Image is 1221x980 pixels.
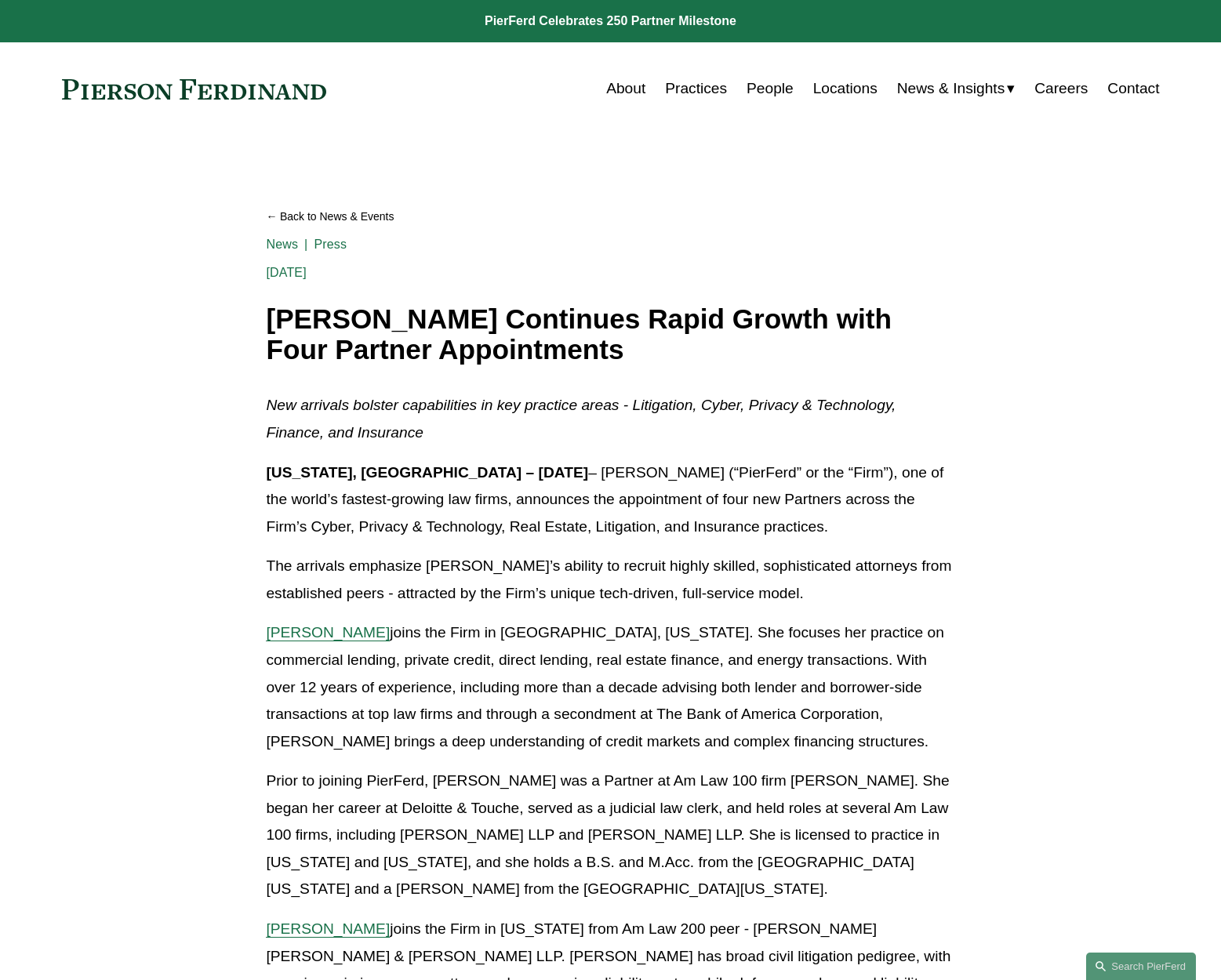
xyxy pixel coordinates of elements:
[897,75,1005,103] span: News & Insights
[266,397,899,441] em: New arrivals bolster capabilities in key practice areas - Litigation, Cyber, Privacy & Technology...
[266,920,390,937] a: [PERSON_NAME]
[813,74,878,103] a: Locations
[266,624,390,641] a: [PERSON_NAME]
[897,74,1016,103] a: folder dropdown
[266,304,954,365] h1: [PERSON_NAME] Continues Rapid Growth with Four Partner Appointments
[266,464,588,481] strong: [US_STATE], [GEOGRAPHIC_DATA] – [DATE]
[747,74,794,103] a: People
[266,266,306,279] span: [DATE]
[1086,953,1196,980] a: Search this site
[266,203,954,230] a: Back to News & Events
[665,74,727,103] a: Practices
[266,238,298,251] a: News
[266,459,954,541] p: – [PERSON_NAME] (“PierFerd” or the “Firm”), one of the world’s fastest-growing law firms, announc...
[266,553,954,607] p: The arrivals emphasize [PERSON_NAME]’s ability to recruit highly skilled, sophisticated attorneys...
[314,238,347,251] a: Press
[1034,74,1088,103] a: Careers
[1107,74,1159,103] a: Contact
[266,768,954,903] p: Prior to joining PierFerd, [PERSON_NAME] was a Partner at Am Law 100 firm [PERSON_NAME]. She bega...
[606,74,645,103] a: About
[266,619,954,755] p: joins the Firm in [GEOGRAPHIC_DATA], [US_STATE]. She focuses her practice on commercial lending, ...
